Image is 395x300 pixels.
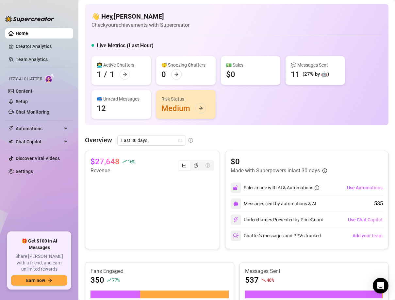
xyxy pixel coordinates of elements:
[16,31,28,36] a: Home
[233,201,239,206] img: svg%3e
[161,95,210,103] div: Risk Status
[178,138,182,142] span: calendar
[26,278,45,283] span: Earn now
[16,41,68,52] a: Creator Analytics
[322,168,327,173] span: info-circle
[245,275,259,285] article: 537
[11,238,67,251] span: 🎁 Get $100 in AI Messages
[194,163,198,168] span: pie-chart
[303,71,329,78] div: (27% by 🤖)
[233,185,239,191] img: svg%3e
[233,217,239,223] img: svg%3e
[245,268,383,275] article: Messages Sent
[189,138,193,143] span: info-circle
[85,135,112,145] article: Overview
[291,69,300,80] div: 11
[8,126,14,131] span: thunderbolt
[347,185,383,190] span: Use Automations
[91,21,189,29] article: Check your achievements with Supercreator
[198,106,203,111] span: arrow-right
[178,160,214,171] div: segmented control
[16,123,62,134] span: Automations
[5,16,54,22] img: logo-BBDzfeDw.svg
[347,182,383,193] button: Use Automations
[11,275,67,286] button: Earn nowarrow-right
[233,233,239,239] img: svg%3e
[91,156,120,167] article: $27,648
[174,72,179,77] span: arrow-right
[122,159,127,164] span: rise
[97,61,146,69] div: 👩‍💻 Active Chatters
[127,158,135,165] span: 10 %
[123,72,127,77] span: arrow-right
[231,230,321,241] div: Chatter’s messages and PPVs tracked
[91,275,104,285] article: 350
[161,69,166,80] div: 0
[291,61,340,69] div: 💬 Messages Sent
[11,253,67,273] span: Share [PERSON_NAME] with a friend, and earn unlimited rewards
[107,278,111,282] span: rise
[353,233,383,238] span: Add your team
[16,99,28,104] a: Setup
[315,185,319,190] span: info-circle
[9,76,42,82] span: Izzy AI Chatter
[16,57,48,62] a: Team Analytics
[206,163,210,168] span: dollar-circle
[352,230,383,241] button: Add your team
[231,167,320,175] article: Made with Superpowers in last 30 days
[244,184,319,191] div: Sales made with AI & Automations
[373,278,388,293] div: Open Intercom Messenger
[16,156,60,161] a: Discover Viral Videos
[267,277,274,283] span: 46 %
[261,278,266,282] span: fall
[16,88,32,94] a: Content
[348,214,383,225] button: Use Chat Copilot
[182,163,187,168] span: line-chart
[161,61,210,69] div: 😴 Snoozing Chatters
[45,73,55,83] img: AI Chatter
[121,135,182,145] span: Last 30 days
[110,69,114,80] div: 1
[16,169,33,174] a: Settings
[97,42,154,50] h5: Live Metrics (Last Hour)
[112,277,120,283] span: 77 %
[16,109,49,115] a: Chat Monitoring
[226,69,235,80] div: $0
[91,12,189,21] h4: 👋 Hey, [PERSON_NAME]
[8,139,13,144] img: Chat Copilot
[91,268,229,275] article: Fans Engaged
[231,198,316,209] div: Messages sent by automations & AI
[97,103,106,114] div: 12
[226,61,275,69] div: 💵 Sales
[348,217,383,222] span: Use Chat Copilot
[231,214,323,225] div: Undercharges Prevented by PriceGuard
[48,278,52,283] span: arrow-right
[16,136,62,147] span: Chat Copilot
[91,167,135,175] article: Revenue
[97,69,101,80] div: 1
[374,200,383,208] div: 535
[97,95,146,103] div: 📪 Unread Messages
[231,156,327,167] article: $0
